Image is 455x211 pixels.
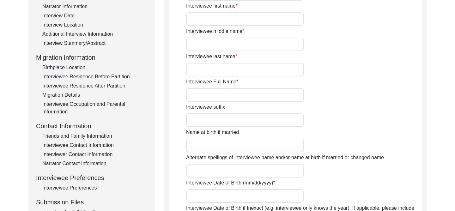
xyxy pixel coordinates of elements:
div: Interviewee Residence After Partition [42,82,147,90]
div: Interviewer Contact Information [42,151,147,158]
div: Interview Location [42,21,147,29]
label: Interviewee last name [186,53,237,60]
div: Narrator Contact Information [42,160,147,167]
div: Interviewee Preferences [42,184,147,192]
label: Name at birth if married [186,129,239,136]
label: Interviewee Date of Birth (mm/dd/yyyy) [186,179,275,187]
div: Interviewee Preferences [36,173,147,183]
div: Birthplace Location [42,64,147,71]
div: Interviewee Contact Information [42,142,147,149]
div: Interviewee Residence Before Partition [42,73,147,81]
label: Interviewee first name [186,2,238,10]
div: Migration Details [42,91,147,99]
div: Interviewee Occupation and Parental Information [42,100,147,116]
div: Additional Interview Information [42,30,147,38]
div: Migration Information [36,53,147,62]
label: Interviewee middle name [186,27,244,35]
label: Interviewee suffix [186,103,225,111]
div: Contact Information [36,121,147,131]
div: Friends and Family Information [42,132,147,140]
div: Interview Summary/Abstract [42,39,147,47]
div: Submission Files [36,197,147,207]
div: Interview Date [42,12,147,20]
label: Alternate spellings of interviewee name and/or name at birth if married or changed name [186,154,384,161]
label: Interviewee Full Name [186,78,238,86]
div: Narrator Information [42,3,147,10]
